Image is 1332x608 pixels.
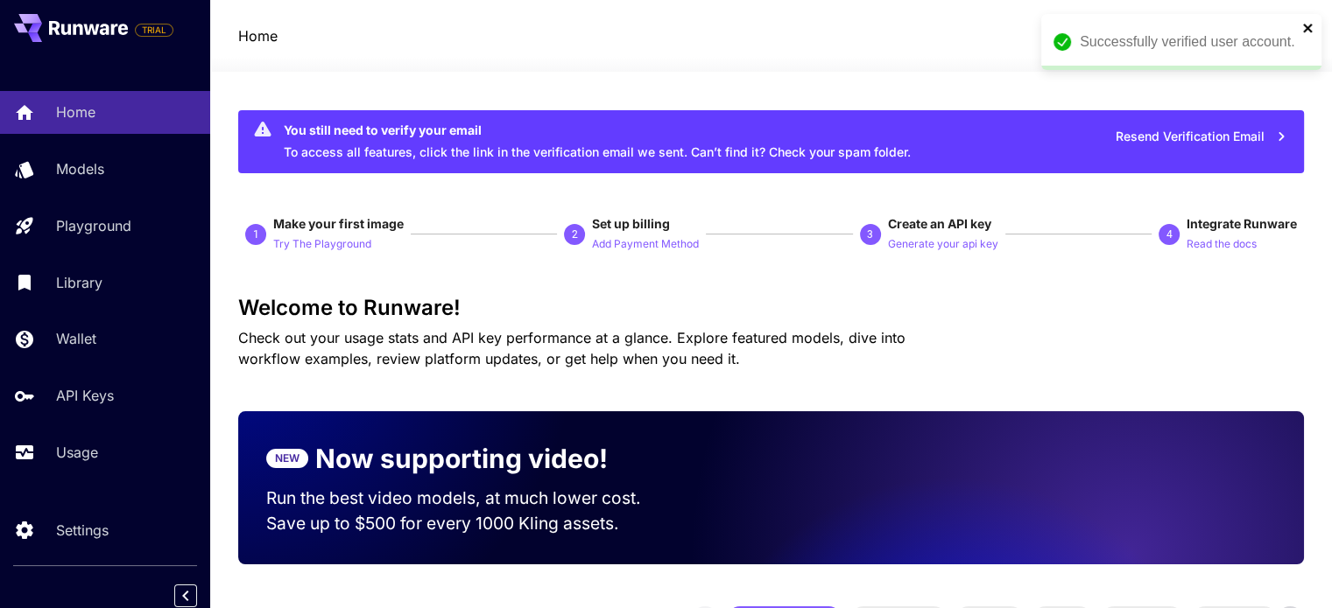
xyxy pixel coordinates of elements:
[56,272,102,293] p: Library
[135,19,173,40] span: Add your payment card to enable full platform functionality.
[1106,119,1297,155] button: Resend Verification Email
[56,101,95,122] p: Home
[238,296,1304,320] h3: Welcome to Runware!
[888,216,991,231] span: Create an API key
[315,439,608,479] p: Now supporting video!
[592,233,699,254] button: Add Payment Method
[275,451,300,466] p: NEW
[284,121,911,139] div: You still need to verify your email
[572,227,578,242] p: 2
[56,215,131,236] p: Playground
[56,328,96,349] p: Wallet
[238,329,906,367] span: Check out your usage stats and API key performance at a glance. Explore featured models, dive int...
[266,486,674,511] p: Run the best video models, at much lower cost.
[266,511,674,536] p: Save up to $500 for every 1000 Kling assets.
[273,236,371,253] p: Try The Playground
[273,233,371,254] button: Try The Playground
[136,24,173,37] span: TRIAL
[174,584,197,607] button: Collapse sidebar
[1302,21,1314,35] button: close
[253,227,259,242] p: 1
[56,158,104,179] p: Models
[273,216,404,231] span: Make your first image
[56,520,109,541] p: Settings
[592,236,699,253] p: Add Payment Method
[1187,216,1297,231] span: Integrate Runware
[56,385,114,406] p: API Keys
[592,216,670,231] span: Set up billing
[1080,31,1297,52] div: Successfully verified user account.
[888,233,998,254] button: Generate your api key
[56,442,98,463] p: Usage
[1187,236,1257,253] p: Read the docs
[238,25,278,46] nav: breadcrumb
[888,236,998,253] p: Generate your api key
[284,115,911,168] div: To access all features, click the link in the verification email we sent. Can’t find it? Check yo...
[1187,233,1257,254] button: Read the docs
[238,25,278,46] a: Home
[1166,227,1172,242] p: 4
[867,227,873,242] p: 3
